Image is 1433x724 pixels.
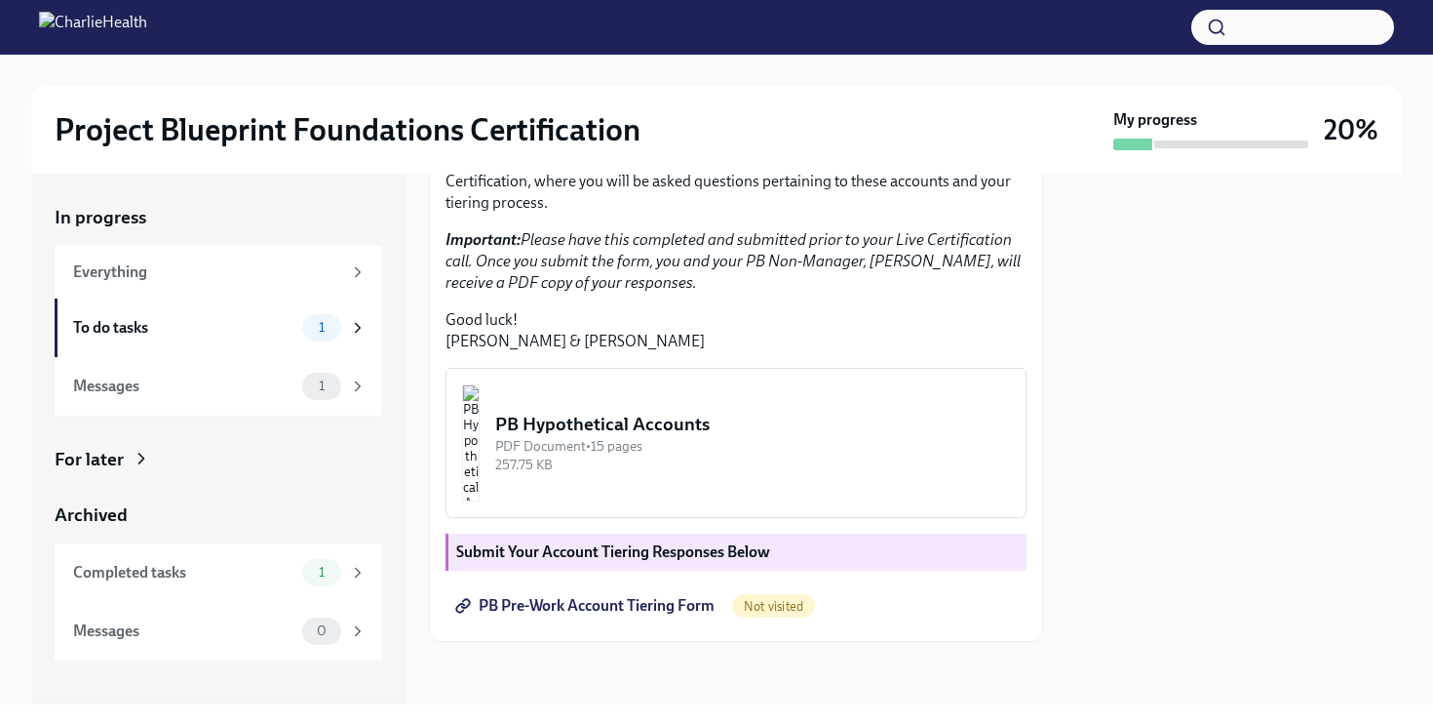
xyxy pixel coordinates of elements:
em: Please have this completed and submitted prior to your Live Certification call. Once you submit t... [445,230,1021,292]
a: Everything [55,246,382,299]
span: Not visited [732,599,815,614]
span: 1 [307,379,336,393]
span: PB Pre-Work Account Tiering Form [459,596,715,616]
a: Messages0 [55,602,382,661]
div: To do tasks [73,317,294,339]
a: Completed tasks1 [55,543,382,602]
div: Everything [73,261,341,283]
span: 1 [307,565,336,580]
div: For later [55,447,124,472]
span: 0 [305,623,338,638]
button: PB Hypothetical AccountsPDF Document•15 pages257.75 KB [445,368,1026,518]
div: PDF Document • 15 pages [495,437,1010,456]
strong: Submit Your Account Tiering Responses Below [456,543,770,561]
h3: 20% [1324,112,1378,147]
div: Completed tasks [73,562,294,583]
a: Messages1 [55,357,382,416]
div: PB Hypothetical Accounts [495,412,1010,437]
a: PB Pre-Work Account Tiering Form [445,586,728,625]
img: PB Hypothetical Accounts [462,384,480,502]
div: Messages [73,621,294,642]
span: 1 [307,320,336,335]
strong: My progress [1113,109,1197,131]
h2: Project Blueprint Foundations Certification [55,110,640,149]
img: CharlieHealth [39,12,147,43]
a: In progress [55,205,382,230]
strong: Important: [445,230,521,249]
a: Archived [55,503,382,528]
div: Messages [73,376,294,397]
a: For later [55,447,382,472]
p: Good luck! [PERSON_NAME] & [PERSON_NAME] [445,309,1026,352]
div: 257.75 KB [495,456,1010,474]
a: To do tasks1 [55,299,382,357]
